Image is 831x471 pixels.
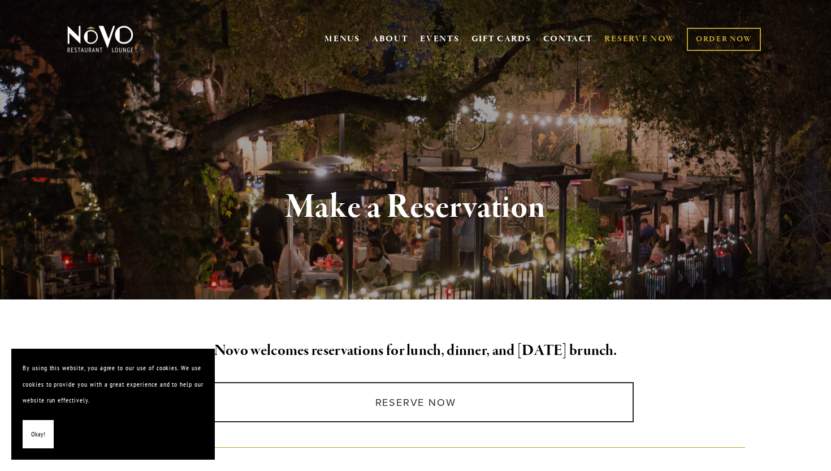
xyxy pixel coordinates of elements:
a: RESERVE NOW [604,28,676,50]
button: Okay! [23,420,54,449]
a: ABOUT [372,33,409,45]
a: MENUS [324,33,360,45]
p: By using this website, you agree to our use of cookies. We use cookies to provide you with a grea... [23,360,204,409]
h2: Novo welcomes reservations for lunch, dinner, and [DATE] brunch. [86,339,745,363]
strong: Make a Reservation [285,186,546,229]
a: GIFT CARDS [471,28,531,50]
a: EVENTS [420,33,459,45]
img: Novo Restaurant &amp; Lounge [65,25,136,53]
a: Reserve Now [197,382,633,422]
section: Cookie banner [11,349,215,460]
a: CONTACT [543,28,593,50]
span: Okay! [31,426,45,443]
a: ORDER NOW [687,28,761,51]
